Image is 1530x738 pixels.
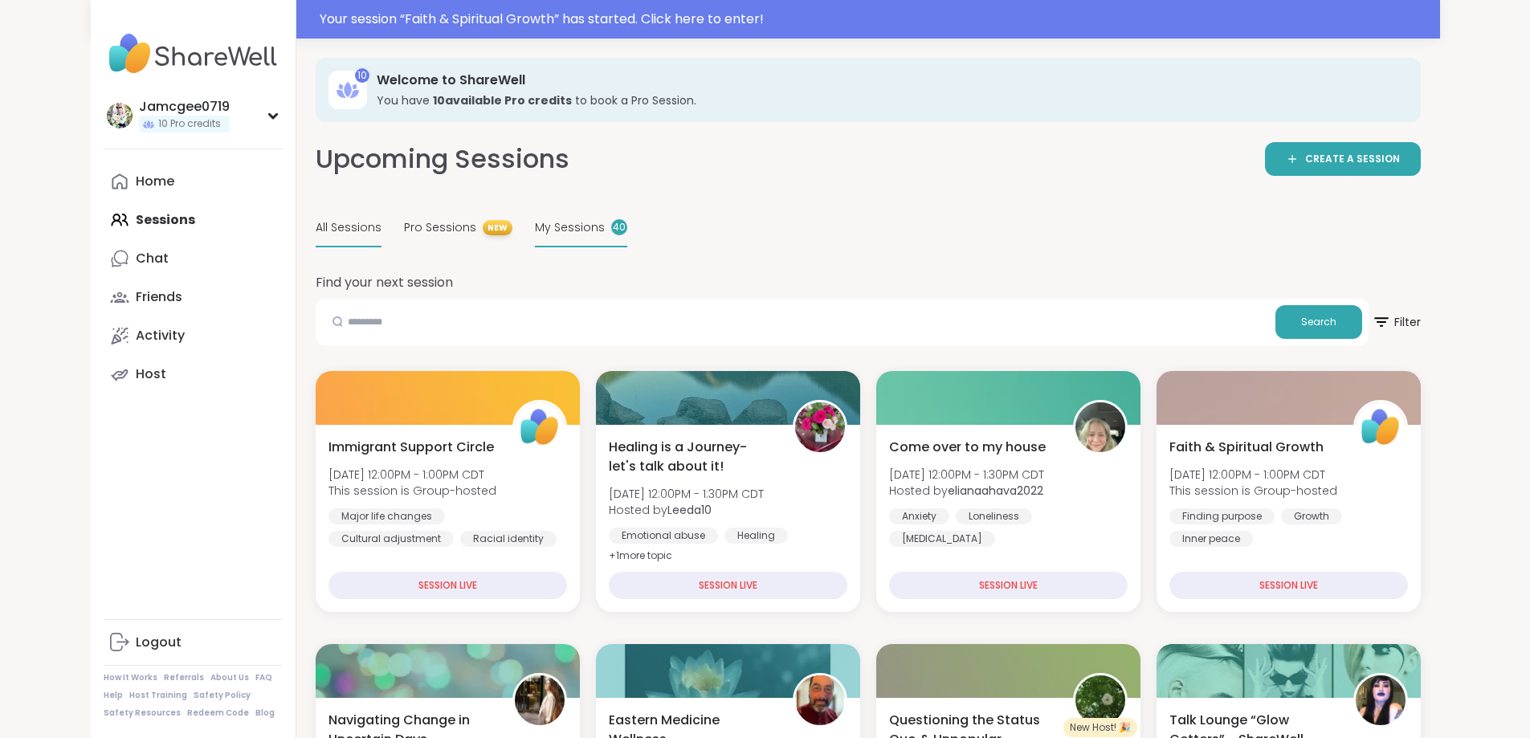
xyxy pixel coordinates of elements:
a: Host Training [129,690,187,701]
a: FAQ [255,672,272,683]
a: Help [104,690,123,701]
a: Chat [104,239,283,278]
div: SESSION LIVE [889,572,1128,599]
img: ShareWell Nav Logo [104,26,283,82]
div: [MEDICAL_DATA] [889,531,995,547]
span: [DATE] 12:00PM - 1:30PM CDT [609,486,764,502]
div: Home [136,173,174,190]
div: Host [136,365,166,383]
div: Emotional abuse [609,528,718,544]
button: Filter [1372,299,1421,345]
div: Healing [724,528,788,544]
div: Cultural adjustment [328,531,454,547]
a: Friends [104,278,283,316]
img: RobertJangchup [795,675,845,725]
div: 10 [355,68,369,83]
a: Redeem Code [187,707,249,719]
b: Leeda10 [667,502,712,518]
span: CREATE A SESSION [1305,153,1400,166]
a: CREATE A SESSION [1265,142,1421,176]
img: LuiBliss87 [1075,675,1125,725]
h3: You have to book a Pro Session. [377,92,1398,108]
span: [DATE] 12:00PM - 1:00PM CDT [1169,467,1337,483]
img: Amelia_B [1356,675,1406,725]
span: Search [1301,315,1336,329]
div: 40 [611,219,627,235]
span: Hosted by [609,502,764,518]
img: Leeda10 [795,402,845,452]
div: Major life changes [328,508,445,524]
a: Activity [104,316,283,355]
span: Hosted by [889,483,1044,499]
span: Immigrant Support Circle [328,438,494,457]
a: Safety Resources [104,707,181,719]
span: [DATE] 12:00PM - 1:00PM CDT [328,467,496,483]
span: Healing is a Journey- let's talk about it! [609,438,775,476]
a: Safety Policy [194,690,251,701]
span: Pro Sessions [404,219,476,236]
div: Activity [136,327,185,345]
div: Anxiety [889,508,949,524]
div: Growth [1281,508,1342,524]
div: Your session “ Faith & Spiritual Growth ” has started. Click here to enter! [320,10,1430,29]
a: Logout [104,623,283,662]
b: 10 available Pro credit s [433,92,572,108]
span: All Sessions [316,219,381,236]
h2: Find your next session [316,273,453,292]
div: Logout [136,634,182,651]
button: Search [1275,305,1362,339]
img: ShareWell [515,402,565,452]
span: [DATE] 12:00PM - 1:30PM CDT [889,467,1044,483]
a: Referrals [164,672,204,683]
span: NEW [483,220,512,235]
a: Blog [255,707,275,719]
div: Friends [136,288,182,306]
a: About Us [210,672,249,683]
img: Jamcgee0719 [107,103,133,128]
span: My Sessions [535,219,605,236]
div: Inner peace [1169,531,1253,547]
div: Loneliness [956,508,1032,524]
img: maria_nova [515,675,565,725]
span: Filter [1372,303,1421,341]
span: Come over to my house [889,438,1046,457]
b: elianaahava2022 [948,483,1043,499]
div: SESSION LIVE [609,572,847,599]
h3: Welcome to ShareWell [377,71,1398,89]
span: This session is Group-hosted [1169,483,1337,499]
span: 10 Pro credits [158,117,221,131]
div: New Host! 🎉 [1063,718,1137,737]
a: Home [104,162,283,201]
div: SESSION LIVE [328,572,567,599]
img: ShareWell [1356,402,1406,452]
img: elianaahava2022 [1075,402,1125,452]
div: Chat [136,250,169,267]
div: Jamcgee0719 [139,98,230,116]
a: How It Works [104,672,157,683]
div: Finding purpose [1169,508,1275,524]
h2: Upcoming Sessions [316,141,569,177]
span: This session is Group-hosted [328,483,496,499]
div: SESSION LIVE [1169,572,1408,599]
span: Faith & Spiritual Growth [1169,438,1324,457]
div: Racial identity [460,531,557,547]
a: Host [104,355,283,393]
